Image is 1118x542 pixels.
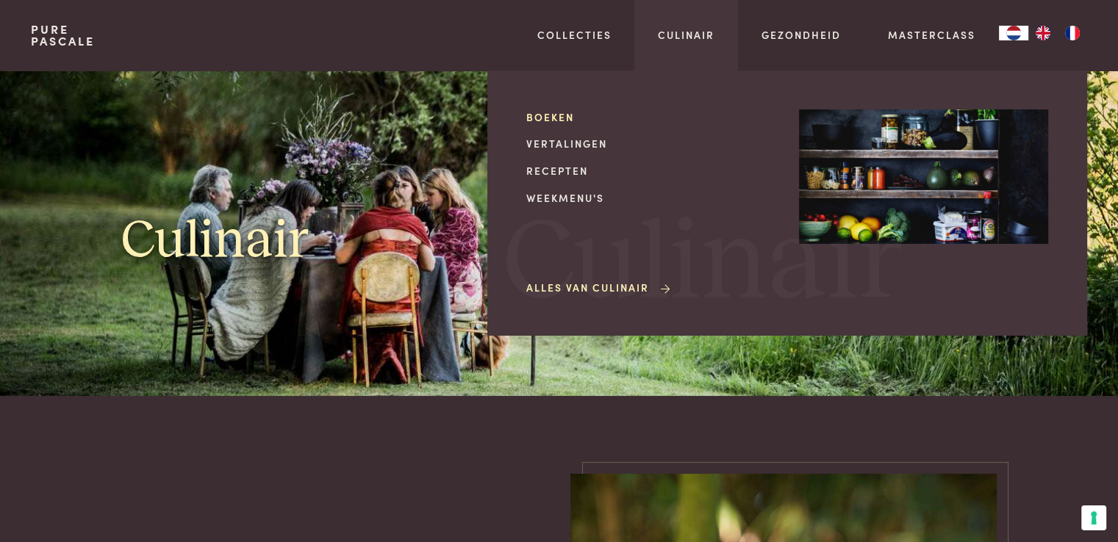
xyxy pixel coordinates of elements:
a: Masterclass [888,27,975,43]
button: Uw voorkeuren voor toestemming voor trackingtechnologieën [1081,505,1106,530]
a: Weekmenu's [526,190,775,206]
ul: Language list [1028,26,1087,40]
a: Vertalingen [526,136,775,151]
a: PurePascale [31,24,95,47]
a: FR [1058,26,1087,40]
h1: Culinair [121,208,309,274]
aside: Language selected: Nederlands [999,26,1087,40]
span: Culinair [503,208,903,320]
img: Culinair [799,109,1048,245]
a: Alles van Culinair [526,280,673,295]
a: Collecties [537,27,612,43]
a: Recepten [526,163,775,178]
a: EN [1028,26,1058,40]
a: Boeken [526,109,775,125]
a: Gezondheid [762,27,841,43]
a: NL [999,26,1028,40]
div: Language [999,26,1028,40]
a: Culinair [658,27,714,43]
